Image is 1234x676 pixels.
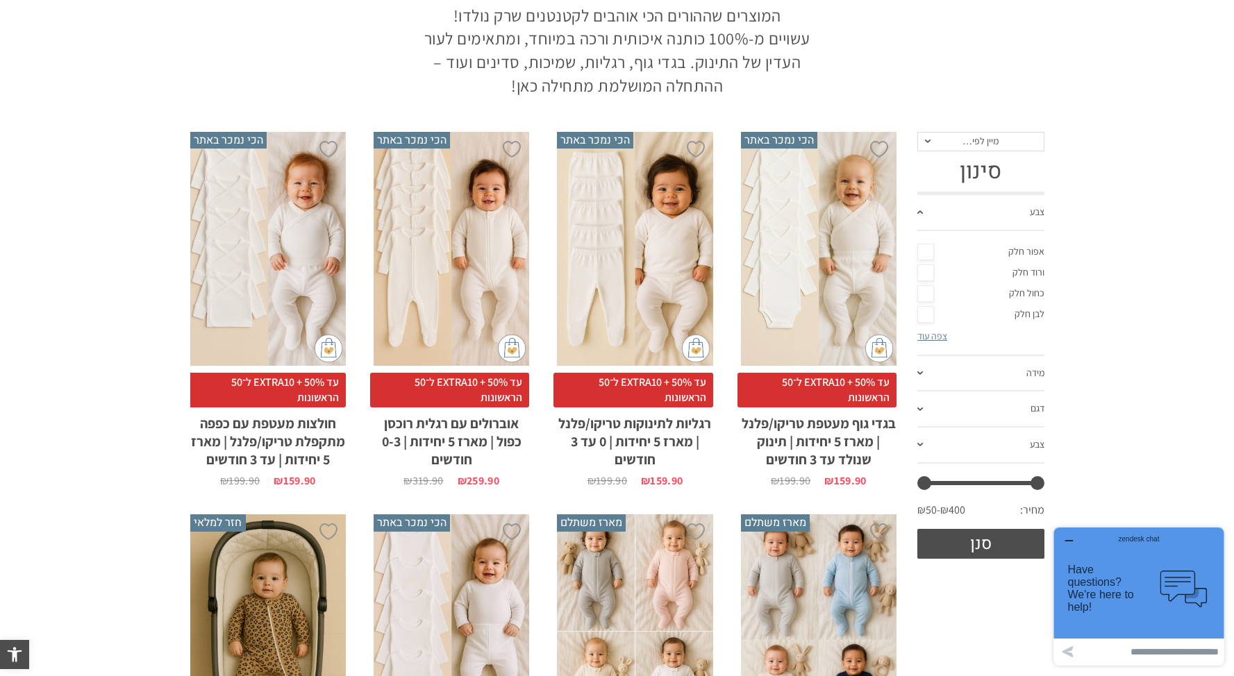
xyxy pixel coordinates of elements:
[458,473,499,488] bdi: 259.90
[553,373,712,408] span: עד 50% + EXTRA10 ל־50 הראשונות
[374,407,529,468] h2: אוברולים עם רגלית רוכסן כפול | מארז 5 יחידות | 0-3 חודשים
[403,473,412,488] span: ₪
[917,356,1044,392] a: מידה
[190,132,267,149] span: הכי נמכר באתר
[682,335,710,362] img: cat-mini-atc.png
[1049,522,1229,671] iframe: פותח יישומון שאפשר לשוחח בו בצ'אט עם אחד הנציגים שלנו
[741,407,897,468] h2: בגדי גוף מעטפת טריקו/פלנל | מארז 5 יחידות | תינוק שנולד עד 3 חודשים
[220,473,260,488] bdi: 199.90
[917,502,940,518] span: ₪50
[587,473,627,488] bdi: 199.90
[917,283,1044,304] a: כחול חלק
[187,373,346,408] span: עד 50% + EXTRA10 ל־50 הראשונות
[962,135,999,147] span: מיין לפי…
[824,473,866,488] bdi: 159.90
[274,473,315,488] bdi: 159.90
[741,132,817,149] span: הכי נמכר באתר
[374,132,450,149] span: הכי נמכר באתר
[498,335,526,362] img: cat-mini-atc.png
[458,473,467,488] span: ₪
[374,514,450,531] span: הכי נמכר באתר
[771,473,810,488] bdi: 199.90
[917,529,1044,559] button: סנן
[917,262,1044,283] a: ורוד חלק
[370,373,529,408] span: עד 50% + EXTRA10 ל־50 הראשונות
[737,373,897,408] span: עד 50% + EXTRA10 ל־50 הראשונות
[917,195,1044,231] a: צבע
[190,407,346,468] h2: חולצות מעטפת עם כפפה מתקפלת טריקו/פלנל | מארז 5 יחידות | עד 3 חודשים
[220,473,228,488] span: ₪
[917,158,1044,185] h3: סינון
[917,304,1044,325] a: לבן חלק
[940,502,965,518] span: ₪400
[771,473,779,488] span: ₪
[557,407,712,468] h2: רגליות לתינוקות טריקו/פלנל | מארז 5 יחידות | 0 עד 3 חודשים
[557,132,712,487] a: הכי נמכר באתר רגליות לתינוקות טריקו/פלנל | מארז 5 יחידות | 0 עד 3 חודשים עד 50% + EXTRA10 ל־50 הר...
[190,132,346,487] a: הכי נמכר באתר חולצות מעטפת עם כפפה מתקפלת טריקו/פלנל | מארז 5 יחידות | עד 3 חודשים עד 50% + EXTRA...
[741,132,897,487] a: הכי נמכר באתר בגדי גוף מעטפת טריקו/פלנל | מארז 5 יחידות | תינוק שנולד עד 3 חודשים עד 50% + EXTRA1...
[741,514,810,531] span: מארז משתלם
[374,132,529,487] a: הכי נמכר באתר אוברולים עם רגלית רוכסן כפול | מארז 5 יחידות | 0-3 חודשים עד 50% + EXTRA10 ל־50 הרא...
[403,473,443,488] bdi: 319.90
[917,242,1044,262] a: אפור חלק
[557,132,633,149] span: הכי נמכר באתר
[274,473,283,488] span: ₪
[824,473,833,488] span: ₪
[917,499,1044,528] div: מחיר: —
[641,473,650,488] span: ₪
[917,330,947,342] a: צפה עוד
[865,335,893,362] img: cat-mini-atc.png
[419,4,815,97] p: המוצרים שההורים הכי אוהבים לקטנטנים שרק נולדו! עשויים מ-100% כותנה איכותית ורכה במיוחד, ומתאימים ...
[557,514,626,531] span: מארז משתלם
[917,428,1044,464] a: צבע
[315,335,342,362] img: cat-mini-atc.png
[641,473,683,488] bdi: 159.90
[587,473,596,488] span: ₪
[190,514,246,531] span: חזר למלאי
[917,391,1044,428] a: דגם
